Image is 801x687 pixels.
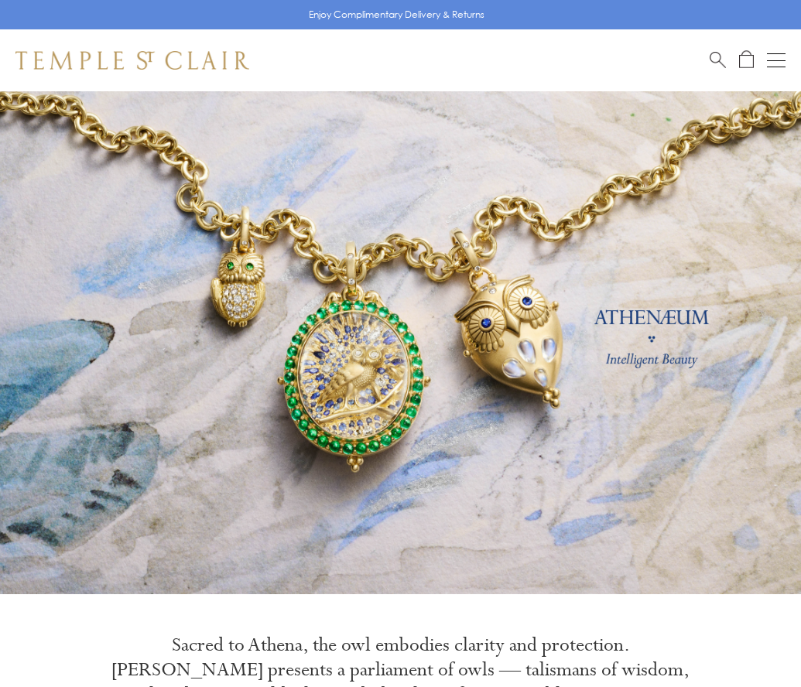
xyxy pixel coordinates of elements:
button: Open navigation [767,51,786,70]
p: Enjoy Complimentary Delivery & Returns [309,7,484,22]
img: Temple St. Clair [15,51,249,70]
a: Search [710,50,726,70]
a: Open Shopping Bag [739,50,754,70]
